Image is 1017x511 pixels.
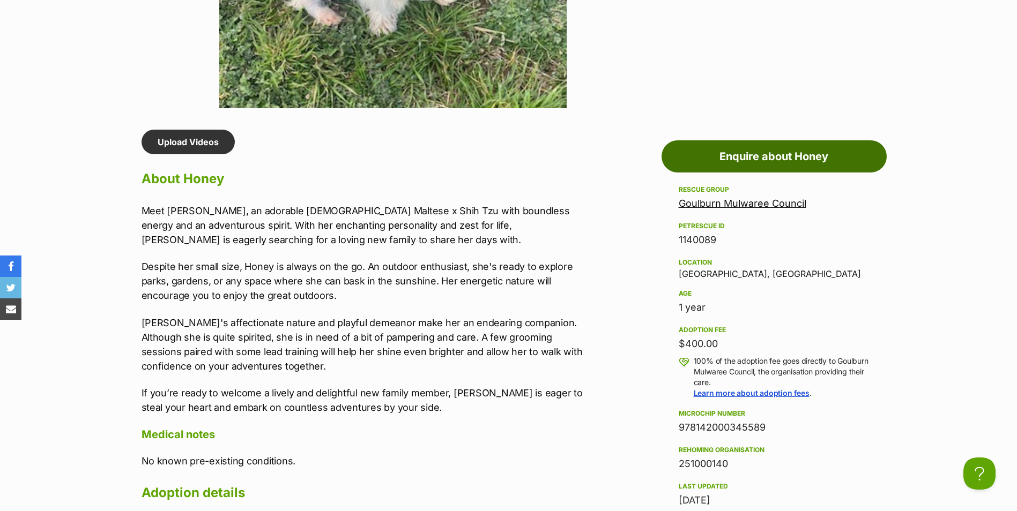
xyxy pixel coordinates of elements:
[963,457,996,490] iframe: Help Scout Beacon - Open
[142,167,584,191] h2: About Honey
[679,232,870,247] div: 1140089
[142,204,584,247] p: Meet [PERSON_NAME], an adorable [DEMOGRAPHIC_DATA] Maltese x Shih Tzu with boundless energy and a...
[142,386,584,415] p: If you’re ready to welcome a lively and delightful new family member, [PERSON_NAME] is eager to s...
[679,256,870,279] div: [GEOGRAPHIC_DATA], [GEOGRAPHIC_DATA]
[679,336,870,351] div: $400.00
[679,420,870,435] div: 978142000345589
[679,289,870,298] div: Age
[679,222,870,230] div: PetRescue ID
[679,409,870,418] div: Microchip number
[142,454,584,468] p: No known pre-existing conditions.
[679,198,806,209] a: Goulburn Mulwaree Council
[679,456,870,471] div: 251000140
[142,427,584,441] h4: Medical notes
[142,481,584,505] h2: Adoption details
[679,493,870,508] div: [DATE]
[694,356,870,399] p: 100% of the adoption fee goes directly to Goulburn Mulwaree Council, the organisation providing t...
[679,482,870,491] div: Last updated
[142,315,584,373] p: [PERSON_NAME]'s affectionate nature and playful demeanor make her an endearing companion. Althoug...
[679,300,870,315] div: 1 year
[679,185,870,194] div: Rescue group
[679,446,870,454] div: Rehoming organisation
[662,140,887,172] a: Enquire about Honey
[694,388,810,397] a: Learn more about adoption fees
[679,258,870,267] div: Location
[142,259,584,303] p: Despite her small size, Honey is always on the go. An outdoor enthusiast, she's ready to explore ...
[679,326,870,334] div: Adoption fee
[142,130,235,154] a: Upload Videos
